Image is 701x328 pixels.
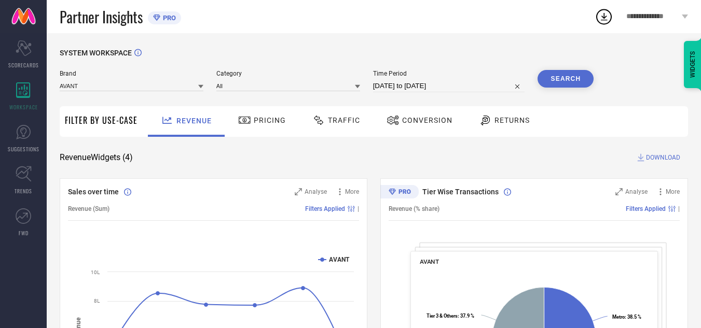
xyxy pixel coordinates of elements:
[60,70,203,77] span: Brand
[295,188,302,195] svg: Zoom
[216,70,360,77] span: Category
[380,185,419,201] div: Premium
[91,269,100,275] text: 10L
[8,61,39,69] span: SCORECARDS
[678,205,680,212] span: |
[65,114,138,126] span: Filter By Use-Case
[19,229,29,237] span: FWD
[60,6,143,27] span: Partner Insights
[389,205,439,212] span: Revenue (% share)
[494,116,530,124] span: Returns
[68,188,119,196] span: Sales over time
[345,188,359,195] span: More
[358,205,359,212] span: |
[8,145,39,153] span: SUGGESTIONS
[9,103,38,111] span: WORKSPACE
[373,70,525,77] span: Time Period
[427,313,458,319] tspan: Tier 3 & Others
[612,314,625,320] tspan: Metro
[538,70,594,88] button: Search
[595,7,613,26] div: Open download list
[68,205,109,212] span: Revenue (Sum)
[254,116,286,124] span: Pricing
[427,313,474,319] text: : 37.9 %
[373,80,525,92] input: Select time period
[94,298,100,304] text: 8L
[305,205,345,212] span: Filters Applied
[305,188,327,195] span: Analyse
[612,314,641,320] text: : 38.5 %
[328,116,360,124] span: Traffic
[60,49,132,57] span: SYSTEM WORKSPACE
[615,188,623,195] svg: Zoom
[60,152,133,163] span: Revenue Widgets ( 4 )
[176,117,212,125] span: Revenue
[160,14,176,22] span: PRO
[422,188,499,196] span: Tier Wise Transactions
[402,116,452,124] span: Conversion
[420,258,439,265] span: AVANT
[329,256,350,263] text: AVANT
[15,187,32,195] span: TRENDS
[646,152,680,163] span: DOWNLOAD
[666,188,680,195] span: More
[625,188,648,195] span: Analyse
[626,205,666,212] span: Filters Applied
